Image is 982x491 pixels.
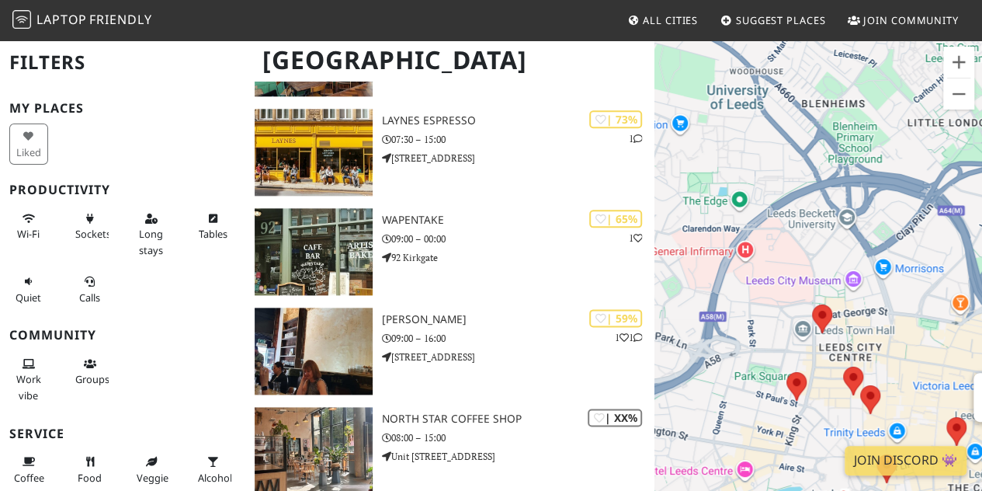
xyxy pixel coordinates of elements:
h3: Productivity [9,183,236,197]
button: Quiet [9,269,48,310]
img: Laynes Espresso [255,109,373,196]
a: LaptopFriendly LaptopFriendly [12,7,152,34]
button: Sockets [71,206,109,247]
img: Mrs Atha's [255,308,373,395]
span: Alcohol [198,471,232,485]
button: Veggie [132,449,171,490]
span: Suggest Places [736,13,826,27]
img: LaptopFriendly [12,10,31,29]
p: [STREET_ADDRESS] [382,350,654,364]
a: Suggest Places [714,6,832,34]
p: 09:00 – 16:00 [382,331,654,346]
span: People working [16,372,41,402]
img: Wapentake [255,208,373,295]
button: Calls [71,269,109,310]
a: Join Discord 👾 [845,446,966,475]
span: Friendly [89,11,151,28]
div: | 59% [589,309,642,327]
button: Food [71,449,109,490]
p: 09:00 – 00:00 [382,232,654,246]
p: Unit [STREET_ADDRESS] [382,449,654,464]
button: Long stays [132,206,171,263]
span: Coffee [14,471,44,485]
p: 07:30 – 15:00 [382,132,654,147]
span: All Cities [643,13,698,27]
a: Laynes Espresso | 73% 1 Laynes Espresso 07:30 – 15:00 [STREET_ADDRESS] [245,109,654,196]
div: | XX% [588,409,642,427]
span: Food [78,471,102,485]
p: 1 [628,131,642,146]
h3: Wapentake [382,214,654,227]
p: 08:00 – 15:00 [382,430,654,445]
button: Groups [71,351,109,392]
a: Mrs Atha's | 59% 11 [PERSON_NAME] 09:00 – 16:00 [STREET_ADDRESS] [245,308,654,395]
span: Group tables [75,372,109,386]
button: Work vibe [9,351,48,408]
h2: Filters [9,39,236,86]
button: Tables [193,206,232,247]
span: Quiet [16,291,41,305]
button: Zoom in [943,47,974,78]
h3: [PERSON_NAME] [382,313,654,326]
span: Stable Wi-Fi [17,227,40,241]
button: Coffee [9,449,48,490]
button: Alcohol [193,449,232,490]
h3: Laynes Espresso [382,114,654,127]
a: Wapentake | 65% 1 Wapentake 09:00 – 00:00 92 Kirkgate [245,208,654,295]
h3: Community [9,328,236,343]
span: Veggie [137,471,168,485]
p: 92 Kirkgate [382,250,654,265]
span: Laptop [36,11,87,28]
button: Wi-Fi [9,206,48,247]
span: Join Community [863,13,959,27]
h1: [GEOGRAPHIC_DATA] [250,39,651,82]
span: Power sockets [75,227,111,241]
p: 1 [628,231,642,245]
h3: North Star Coffee Shop [382,413,654,426]
span: Work-friendly tables [198,227,227,241]
h3: My Places [9,101,236,116]
div: | 65% [589,210,642,228]
p: [STREET_ADDRESS] [382,151,654,165]
button: Zoom out [943,78,974,110]
span: Video/audio calls [79,291,100,305]
a: All Cities [621,6,704,34]
span: Long stays [139,227,163,256]
div: | 73% [589,110,642,128]
h3: Service [9,427,236,441]
a: Join Community [841,6,965,34]
p: 1 1 [614,330,642,345]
